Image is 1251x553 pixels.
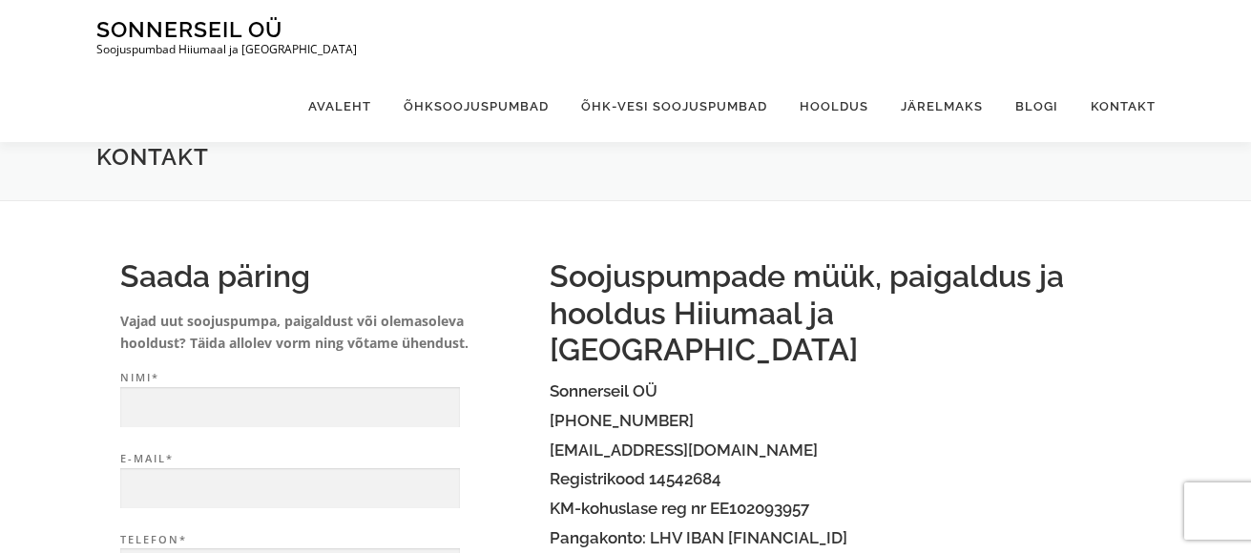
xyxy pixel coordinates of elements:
[120,387,460,428] input: Nimi*
[550,470,1132,488] h4: Registrikood 14542684
[292,71,387,142] a: Avaleht
[120,369,531,428] label: Nimi*
[96,43,357,56] p: Soojuspumbad Hiiumaal ja [GEOGRAPHIC_DATA]
[999,71,1074,142] a: Blogi
[550,500,1132,518] h4: KM-kohuslase reg nr EE102093957
[120,450,531,509] label: E-mail*
[550,412,1132,430] h4: [PHONE_NUMBER]
[550,440,818,460] a: [EMAIL_ADDRESS][DOMAIN_NAME]
[565,71,783,142] a: Õhk-vesi soojuspumbad
[96,142,1156,172] h1: Kontakt
[120,258,531,295] h2: Saada päring
[387,71,565,142] a: Õhksoojuspumbad
[96,16,282,42] a: Sonnerseil OÜ
[550,258,1132,368] h2: Soojuspumpade müük, paigaldus ja hooldus Hiiumaal ja [GEOGRAPHIC_DATA]
[550,382,1132,400] h4: Sonnerseil OÜ
[120,468,460,509] input: E-mail*
[1074,71,1156,142] a: Kontakt
[783,71,885,142] a: Hooldus
[885,71,999,142] a: Järelmaks
[120,312,469,353] strong: Vajad uut soojuspumpa, paigaldust või olemasoleva hooldust? Täida allolev vorm ning võtame ühendust.
[550,529,1132,547] h4: Pangakonto: LHV IBAN [FINANCIAL_ID]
